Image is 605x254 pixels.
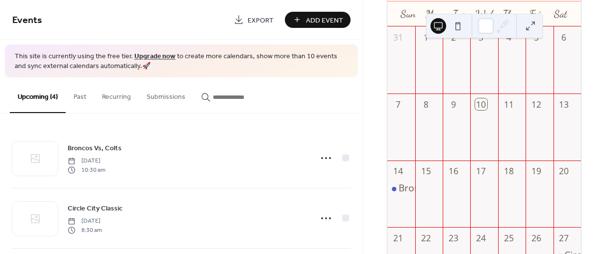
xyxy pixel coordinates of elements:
[503,98,515,111] div: 11
[421,1,446,26] div: Mon
[448,165,460,177] div: 16
[558,232,570,244] div: 27
[420,98,432,111] div: 8
[420,31,432,44] div: 1
[10,77,66,113] button: Upcoming (4)
[503,232,515,244] div: 25
[68,142,122,154] a: Broncos Vs, Colts
[68,157,105,165] span: [DATE]
[475,165,487,177] div: 17
[530,232,543,244] div: 26
[558,98,570,111] div: 13
[558,165,570,177] div: 20
[530,31,543,44] div: 5
[285,12,351,28] button: Add Event
[522,1,548,26] div: Fri
[66,77,94,112] button: Past
[399,182,474,195] div: Broncos Vs, Colts
[420,232,432,244] div: 22
[227,12,281,28] a: Export
[12,11,42,30] span: Events
[558,31,570,44] div: 6
[475,98,487,111] div: 10
[68,203,123,214] a: Circle City Classic
[306,15,343,25] span: Add Event
[395,1,421,26] div: Sun
[392,232,404,244] div: 21
[387,182,415,195] div: Broncos Vs, Colts
[392,98,404,111] div: 7
[68,226,102,234] span: 8:30 am
[530,165,543,177] div: 19
[472,1,497,26] div: Wed
[420,165,432,177] div: 15
[139,77,193,112] button: Submissions
[503,31,515,44] div: 4
[548,1,573,26] div: Sat
[68,143,122,154] span: Broncos Vs, Colts
[503,165,515,177] div: 18
[68,217,102,226] span: [DATE]
[15,52,348,71] span: This site is currently using the free tier. to create more calendars, show more than 10 events an...
[475,31,487,44] div: 3
[134,50,176,63] a: Upgrade now
[392,31,404,44] div: 31
[448,31,460,44] div: 2
[446,1,472,26] div: Tue
[248,15,274,25] span: Export
[392,165,404,177] div: 14
[475,232,487,244] div: 24
[448,98,460,111] div: 9
[68,204,123,214] span: Circle City Classic
[94,77,139,112] button: Recurring
[497,1,523,26] div: Thu
[530,98,543,111] div: 12
[448,232,460,244] div: 23
[68,165,105,174] span: 10:30 am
